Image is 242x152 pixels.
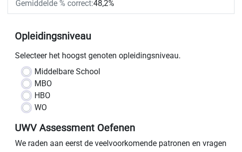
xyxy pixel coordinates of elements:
[15,26,227,46] h5: Opleidingsniveau
[34,102,47,114] label: WO
[34,90,50,102] label: HBO
[34,66,100,78] label: Middelbare School
[15,122,227,134] h5: UWV Assessment Oefenen
[7,50,235,66] div: Selecteer het hoogst genoten opleidingsniveau.
[34,78,52,90] label: MBO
